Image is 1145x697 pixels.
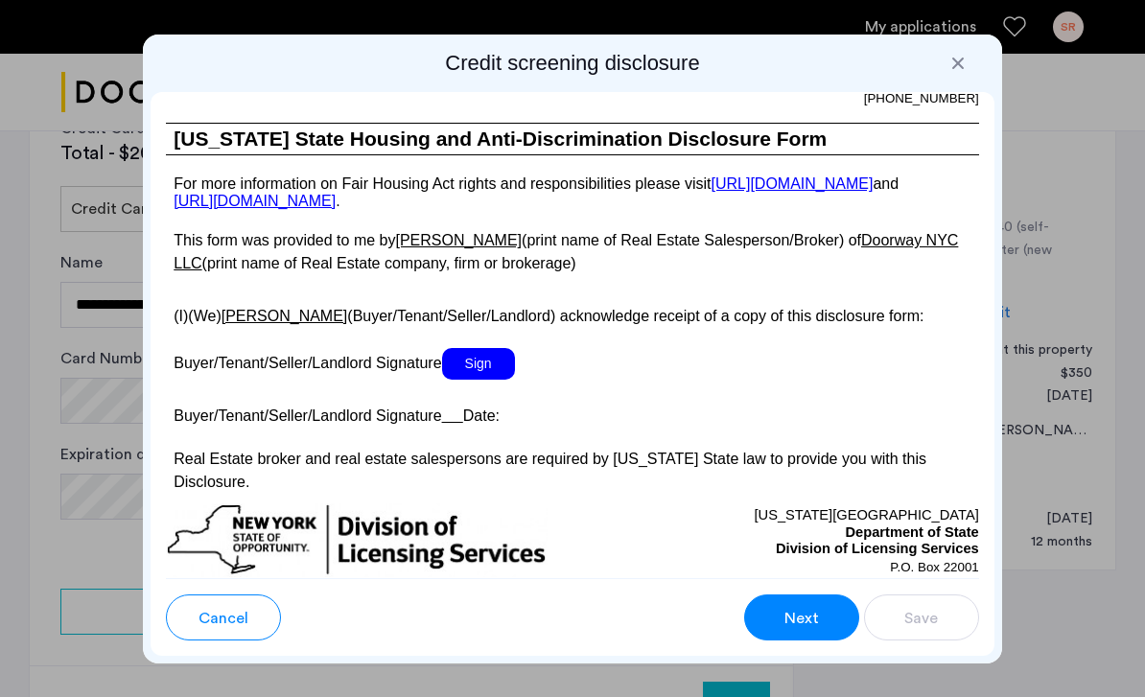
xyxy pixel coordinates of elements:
span: Cancel [199,607,248,630]
p: (I)(We) (Buyer/Tenant/Seller/Landlord) acknowledge receipt of a copy of this disclosure form: [166,295,979,327]
h1: [US_STATE] State Housing and Anti-Discrimination Disclosure Form [166,124,979,155]
p: P.O. Box 22001 [572,558,979,577]
span: Sign [442,348,515,380]
u: [PERSON_NAME] [395,232,522,248]
p: Real Estate broker and real estate salespersons are required by [US_STATE] State law to provide y... [166,448,979,494]
span: Buyer/Tenant/Seller/Landlord Signature [174,355,441,371]
button: button [744,594,859,640]
p: [PHONE_NUMBER] [572,89,979,108]
a: [URL][DOMAIN_NAME] [174,193,336,209]
button: button [166,594,281,640]
img: new-york-logo.png [166,503,548,577]
p: [US_STATE][GEOGRAPHIC_DATA] [572,503,979,524]
u: [PERSON_NAME] [222,308,348,324]
p: For more information on Fair Housing Act rights and responsibilities please visit and . [166,175,979,209]
span: Save [904,607,938,630]
a: [URL][DOMAIN_NAME] [712,175,874,192]
p: Division of Licensing Services [572,541,979,558]
p: Department of State [572,524,979,542]
h2: Credit screening disclosure [151,50,994,77]
button: button [864,594,979,640]
p: This form was provided to me by (print name of Real Estate Salesperson/Broker) of (print name of ... [166,229,979,275]
p: Buyer/Tenant/Seller/Landlord Signature Date: [166,400,979,428]
span: Next [784,607,819,630]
